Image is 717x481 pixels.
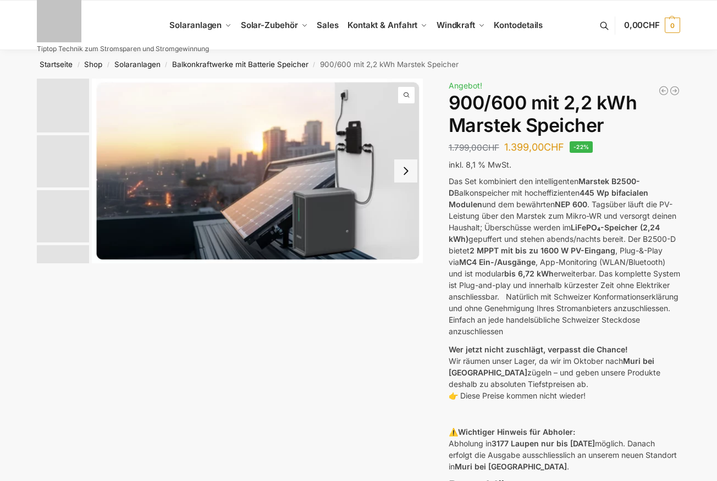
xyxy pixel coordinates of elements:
[92,79,423,263] img: Balkonkraftwerk mit Marstek Speicher
[449,160,511,169] span: inkl. 8,1 % MwSt.
[102,60,114,69] span: /
[84,60,102,69] a: Shop
[18,50,700,79] nav: Breadcrumb
[494,20,543,30] span: Kontodetails
[92,79,423,263] a: Balkonkraftwerk mit Marstek Speicher5 1
[394,159,417,183] button: Next slide
[489,1,547,50] a: Kontodetails
[432,1,490,50] a: Windkraft
[449,344,680,401] p: Wir räumen unser Lager, da wir im Oktober nach zügeln – und geben unsere Produkte deshalb zu abso...
[73,60,84,69] span: /
[544,141,564,153] span: CHF
[449,426,680,472] p: ⚠️ Abholung in möglich. Danach erfolgt die Ausgabe ausschliesslich an unserem neuen Standort in .
[37,190,89,242] img: Anschlusskabel-3meter_schweizer-stecker
[658,85,669,96] a: Balkonkraftwerk 1780 Watt mit 4 KWh Zendure Batteriespeicher Notstrom fähig
[504,141,564,153] bdi: 1.399,00
[172,60,308,69] a: Balkonkraftwerke mit Batterie Speicher
[37,46,209,52] p: Tiptop Technik zum Stromsparen und Stromgewinnung
[624,9,680,42] a: 0,00CHF 0
[37,245,89,297] img: ChatGPT Image 29. März 2025, 12_41_06
[40,60,73,69] a: Startseite
[236,1,312,50] a: Solar-Zubehör
[459,257,536,267] strong: MC4 Ein-/Ausgänge
[555,200,587,209] strong: NEP 600
[437,20,475,30] span: Windkraft
[449,142,499,153] bdi: 1.799,00
[161,60,172,69] span: /
[449,81,482,90] span: Angebot!
[348,20,417,30] span: Kontakt & Anfahrt
[343,1,432,50] a: Kontakt & Anfahrt
[317,20,339,30] span: Sales
[492,439,595,448] strong: 3177 Laupen nur bis [DATE]
[665,18,680,33] span: 0
[643,20,660,30] span: CHF
[37,135,89,187] img: Marstek Balkonkraftwerk
[624,20,660,30] span: 0,00
[37,79,89,132] img: Balkonkraftwerk mit Marstek Speicher
[504,269,554,278] strong: bis 6,72 kWh
[455,462,567,471] strong: Muri bei [GEOGRAPHIC_DATA]
[458,427,575,436] strong: Wichtiger Hinweis für Abholer:
[308,60,320,69] span: /
[570,141,593,153] span: -22%
[449,175,680,337] p: Das Set kombiniert den intelligenten Balkonspeicher mit hocheffizienten und dem bewährten . Tagsü...
[669,85,680,96] a: Steckerkraftwerk mit 8 KW Speicher und 8 Solarmodulen mit 3560 Watt mit Shelly Em 3 Pro
[114,60,161,69] a: Solaranlagen
[482,142,499,153] span: CHF
[449,345,628,354] strong: Wer jetzt nicht zuschlägt, verpasst die Chance!
[470,246,615,255] strong: 2 MPPT mit bis zu 1600 W PV-Eingang
[241,20,298,30] span: Solar-Zubehör
[449,92,680,137] h1: 900/600 mit 2,2 kWh Marstek Speicher
[312,1,343,50] a: Sales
